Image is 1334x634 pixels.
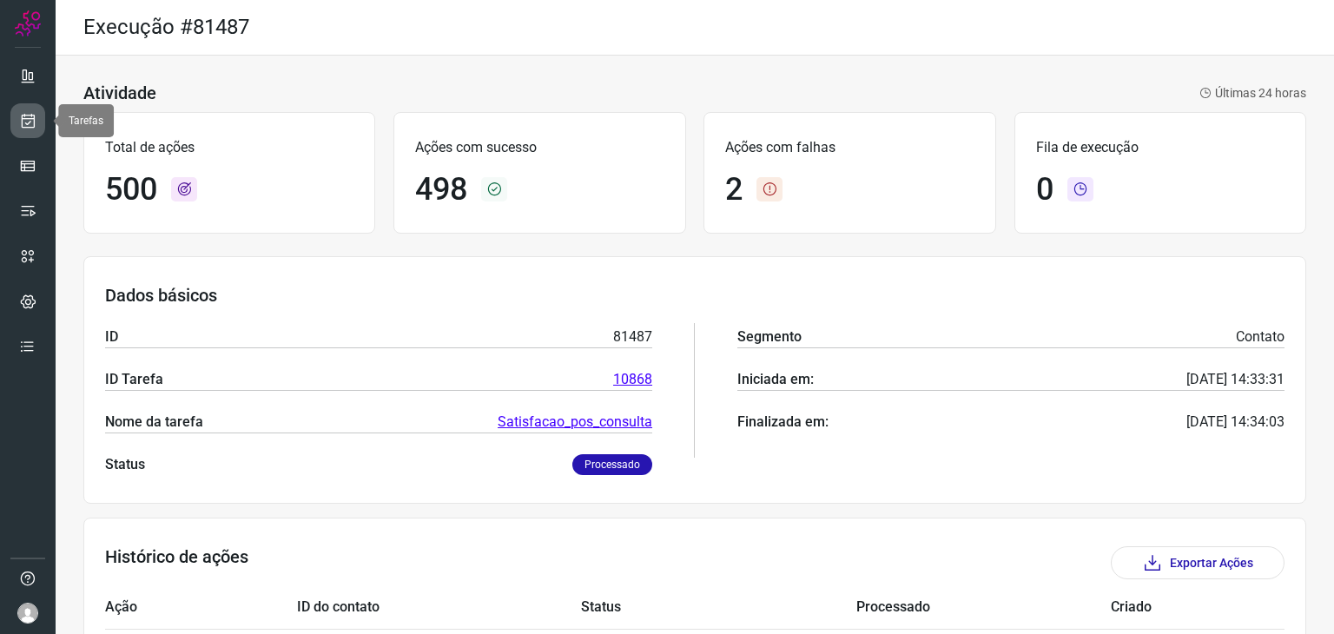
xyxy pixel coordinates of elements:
[105,586,297,629] td: Ação
[737,369,814,390] p: Iniciada em:
[69,115,103,127] span: Tarefas
[1236,327,1284,347] p: Contato
[105,412,203,433] p: Nome da tarefa
[105,171,157,208] h1: 500
[581,586,856,629] td: Status
[572,454,652,475] p: Processado
[1199,84,1306,102] p: Últimas 24 horas
[737,412,829,433] p: Finalizada em:
[105,369,163,390] p: ID Tarefa
[1186,412,1284,433] p: [DATE] 14:34:03
[498,412,652,433] a: Satisfacao_pos_consulta
[613,327,652,347] p: 81487
[1111,586,1232,629] td: Criado
[105,327,118,347] p: ID
[613,369,652,390] a: 10868
[105,285,1284,306] h3: Dados básicos
[1186,369,1284,390] p: [DATE] 14:33:31
[415,137,664,158] p: Ações com sucesso
[83,15,249,40] h2: Execução #81487
[725,137,974,158] p: Ações com falhas
[83,83,156,103] h3: Atividade
[415,171,467,208] h1: 498
[1036,171,1053,208] h1: 0
[737,327,802,347] p: Segmento
[105,454,145,475] p: Status
[297,586,581,629] td: ID do contato
[1036,137,1284,158] p: Fila de execução
[725,171,743,208] h1: 2
[1111,546,1284,579] button: Exportar Ações
[105,137,353,158] p: Total de ações
[17,603,38,624] img: avatar-user-boy.jpg
[856,586,1111,629] td: Processado
[105,546,248,579] h3: Histórico de ações
[15,10,41,36] img: Logo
